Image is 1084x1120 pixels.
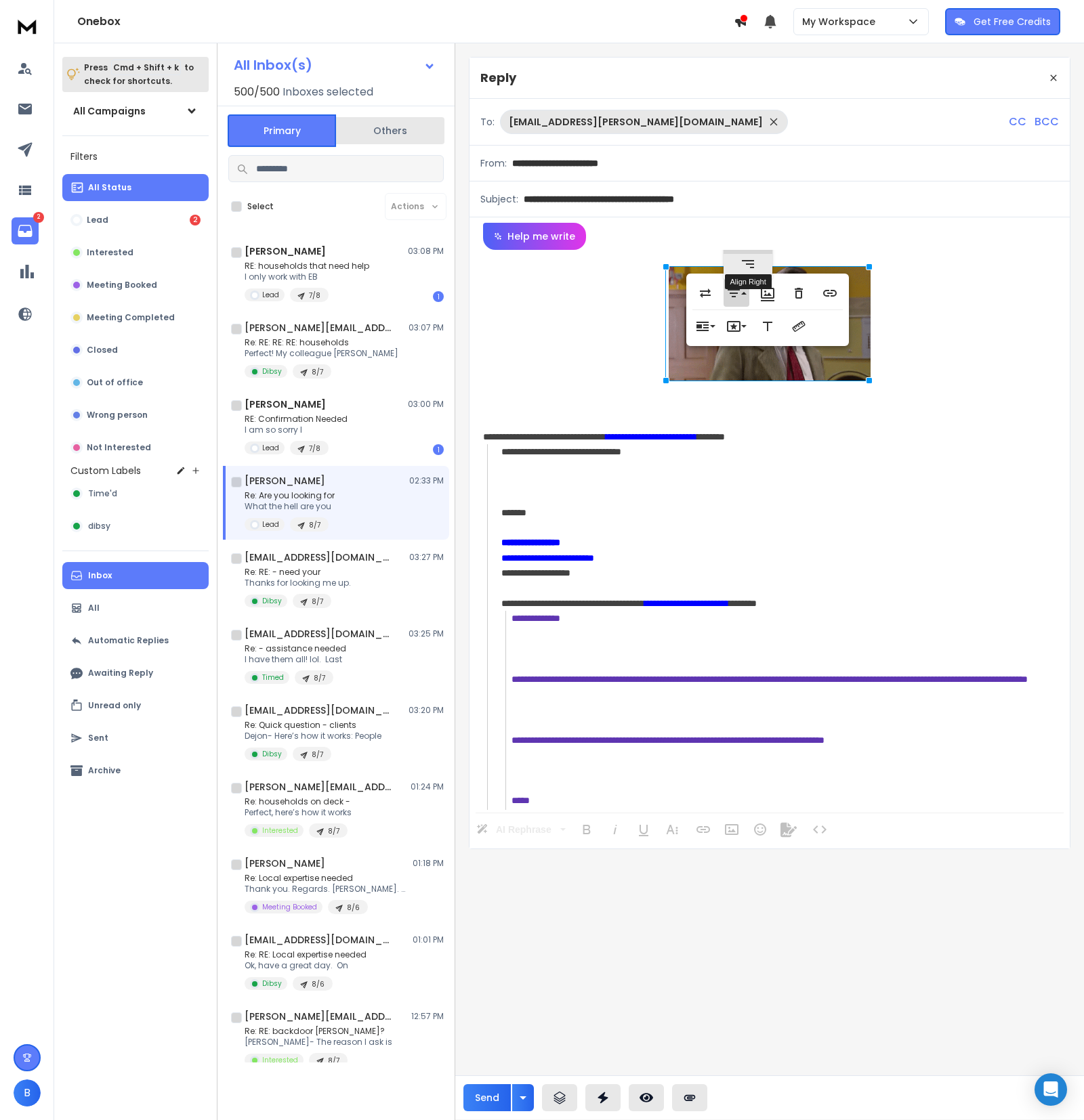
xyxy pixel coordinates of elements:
[262,749,282,759] p: Dibsy
[62,207,209,234] button: Lead2
[62,272,209,299] button: Meeting Booked
[62,480,209,507] button: Time'd
[33,212,44,223] p: 2
[245,501,335,512] p: What the hell are you
[88,733,108,744] p: Sent
[88,668,153,679] p: Awaiting Reply
[245,567,351,578] p: Re: RE: - need your
[245,551,394,564] h1: [EMAIL_ADDRESS][DOMAIN_NAME]
[245,1037,392,1048] p: [PERSON_NAME]- The reason I ask is
[62,725,209,752] button: Sent
[245,857,325,870] h1: [PERSON_NAME]
[62,692,209,719] button: Unread only
[62,147,209,166] h3: Filters
[433,291,444,302] div: 1
[111,60,181,75] span: Cmd + Shift + k
[262,519,279,530] p: Lead
[262,1055,298,1065] p: Interested
[87,377,143,388] p: Out of office
[12,217,39,244] a: 2
[88,765,121,776] p: Archive
[309,444,320,454] p: 7/8
[88,700,141,711] p: Unread only
[87,442,151,453] p: Not Interested
[62,239,209,266] button: Interested
[245,261,369,272] p: RE: households that need help
[480,192,518,206] p: Subject:
[245,884,407,895] p: Thank you. Regards. [PERSON_NAME]. On
[62,369,209,396] button: Out of office
[659,816,685,843] button: More Text
[245,949,367,960] p: Re: RE: Local expertise needed
[411,781,444,792] p: 01:24 PM
[309,290,320,301] p: 7/8
[88,521,110,532] span: dibsy
[245,704,394,717] h1: [EMAIL_ADDRESS][DOMAIN_NAME]
[62,660,209,687] button: Awaiting Reply
[87,345,118,356] p: Closed
[87,312,175,323] p: Meeting Completed
[493,824,554,836] span: AI Rephrase
[87,215,108,225] p: Lead
[262,902,317,912] p: Meeting Booked
[223,51,446,79] button: All Inbox(s)
[474,816,568,843] button: AI Rephrase
[234,84,280,100] span: 500 / 500
[409,705,444,716] p: 03:20 PM
[77,14,734,30] h1: Onebox
[413,934,444,945] p: 01:01 PM
[245,654,346,665] p: I have them all! lol. Last
[312,367,323,377] p: 8/7
[262,443,279,453] p: Lead
[433,444,444,455] div: 1
[245,933,394,947] h1: [EMAIL_ADDRESS][DOMAIN_NAME]
[262,978,282,989] p: Dibsy
[190,215,201,225] div: 2
[974,15,1051,28] p: Get Free Credits
[413,858,444,869] p: 01:18 PM
[245,244,326,258] h1: [PERSON_NAME]
[945,8,1060,35] button: Get Free Credits
[84,61,194,88] p: Press to check for shortcuts.
[1009,114,1026,130] p: CC
[245,807,352,818] p: Perfect, here’s how it works
[574,816,600,843] button: Bold (⌘B)
[262,825,298,836] p: Interested
[312,597,323,607] p: 8/7
[480,156,507,170] p: From:
[70,464,141,477] h3: Custom Labels
[262,290,279,300] p: Lead
[62,304,209,331] button: Meeting Completed
[786,313,812,340] button: Change Size
[228,114,336,147] button: Primary
[247,201,274,212] label: Select
[328,1056,339,1066] p: 8/7
[602,816,628,843] button: Italic (⌘I)
[309,520,320,530] p: 8/7
[1035,114,1059,130] p: BCC
[336,116,444,146] button: Others
[245,960,367,971] p: Ok, have a great day. On
[409,552,444,563] p: 03:27 PM
[245,720,381,731] p: Re: Quick question - clients
[631,816,656,843] button: Underline (⌘U)
[509,115,763,129] p: [EMAIL_ADDRESS][PERSON_NAME][DOMAIN_NAME]
[62,434,209,461] button: Not Interested
[245,414,348,425] p: RE: Confirmation Needed
[62,402,209,429] button: Wrong person
[314,673,325,683] p: 8/7
[245,873,407,884] p: Re: Local expertise needed
[245,1010,394,1023] h1: [PERSON_NAME][EMAIL_ADDRESS][PERSON_NAME][DOMAIN_NAME]
[802,15,881,28] p: My Workspace
[62,513,209,540] button: dibsy
[62,757,209,784] button: Archive
[312,750,323,760] p: 8/7
[725,274,772,289] div: Align Right
[87,247,133,258] p: Interested
[234,58,312,72] h1: All Inbox(s)
[14,1079,41,1106] button: B
[88,570,112,581] p: Inbox
[245,1026,392,1037] p: Re: RE: backdoor [PERSON_NAME]?
[480,115,495,129] p: To:
[411,1011,444,1022] p: 12:57 PM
